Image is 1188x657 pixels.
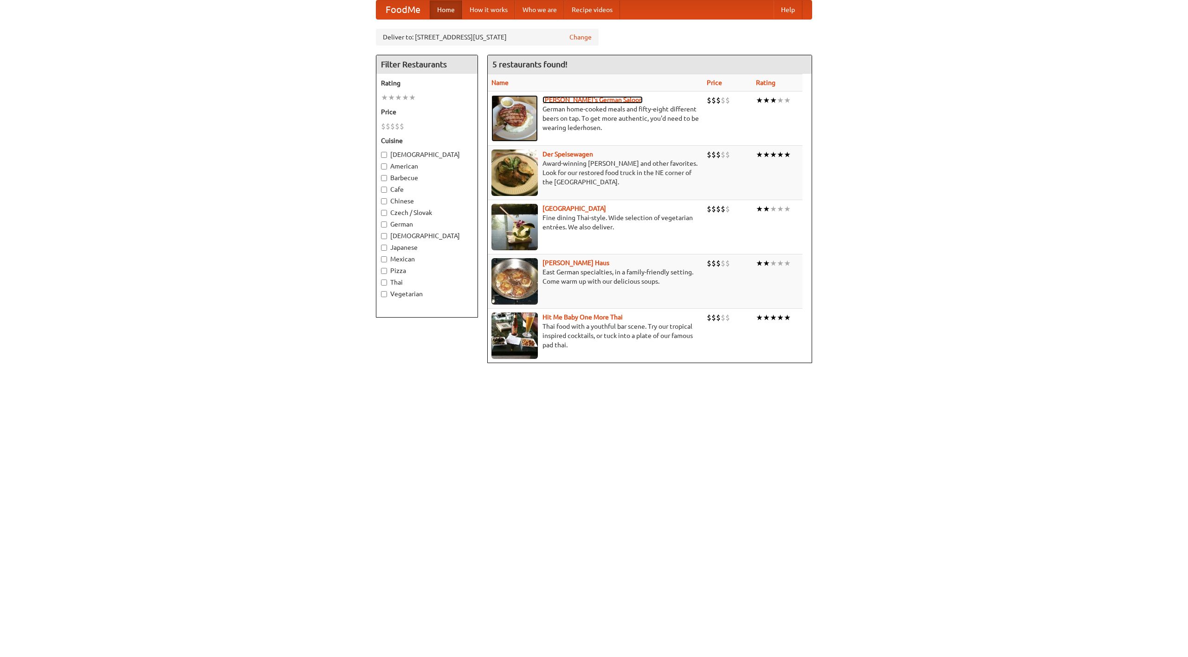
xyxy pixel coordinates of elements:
label: Barbecue [381,173,473,182]
input: Barbecue [381,175,387,181]
img: speisewagen.jpg [491,150,538,196]
li: $ [716,312,721,323]
p: Fine dining Thai-style. Wide selection of vegetarian entrées. We also deliver. [491,213,699,232]
li: ★ [756,204,763,214]
h4: Filter Restaurants [376,55,478,74]
input: Japanese [381,245,387,251]
li: ★ [784,95,791,105]
li: $ [381,121,386,131]
a: Recipe videos [564,0,620,19]
li: ★ [777,258,784,268]
h5: Cuisine [381,136,473,145]
img: esthers.jpg [491,95,538,142]
li: ★ [777,204,784,214]
h5: Rating [381,78,473,88]
a: How it works [462,0,515,19]
li: ★ [763,150,770,160]
li: $ [711,258,716,268]
li: $ [721,150,725,160]
a: Help [774,0,802,19]
h5: Price [381,107,473,117]
li: $ [725,258,730,268]
input: Mexican [381,256,387,262]
input: Vegetarian [381,291,387,297]
li: $ [716,204,721,214]
li: ★ [770,312,777,323]
a: [PERSON_NAME] Haus [542,259,609,267]
ng-pluralize: 5 restaurants found! [492,60,568,69]
li: $ [707,204,711,214]
li: $ [711,312,716,323]
a: Rating [756,79,775,86]
li: $ [711,150,716,160]
li: $ [716,95,721,105]
li: $ [721,204,725,214]
li: ★ [770,258,777,268]
li: $ [725,204,730,214]
label: Cafe [381,185,473,194]
li: ★ [395,92,402,103]
p: German home-cooked meals and fifty-eight different beers on tap. To get more authentic, you'd nee... [491,104,699,132]
li: ★ [777,312,784,323]
li: $ [711,204,716,214]
li: ★ [770,150,777,160]
li: ★ [763,204,770,214]
input: American [381,163,387,169]
input: Pizza [381,268,387,274]
input: German [381,221,387,228]
a: [GEOGRAPHIC_DATA] [542,205,606,212]
label: Vegetarian [381,289,473,299]
li: ★ [756,312,763,323]
li: ★ [770,204,777,214]
li: ★ [777,150,784,160]
input: Chinese [381,198,387,204]
label: [DEMOGRAPHIC_DATA] [381,231,473,241]
a: Der Speisewagen [542,150,593,158]
li: ★ [381,92,388,103]
img: satay.jpg [491,204,538,250]
li: $ [707,312,711,323]
li: $ [721,312,725,323]
li: $ [711,95,716,105]
input: [DEMOGRAPHIC_DATA] [381,233,387,239]
li: ★ [784,204,791,214]
li: $ [386,121,390,131]
b: [PERSON_NAME]'s German Saloon [542,96,643,104]
li: ★ [763,312,770,323]
p: East German specialties, in a family-friendly setting. Come warm up with our delicious soups. [491,267,699,286]
img: kohlhaus.jpg [491,258,538,305]
a: FoodMe [376,0,430,19]
label: Czech / Slovak [381,208,473,217]
li: ★ [784,258,791,268]
a: Who we are [515,0,564,19]
label: Pizza [381,266,473,275]
li: $ [721,95,725,105]
input: Cafe [381,187,387,193]
li: ★ [777,95,784,105]
label: Japanese [381,243,473,252]
input: [DEMOGRAPHIC_DATA] [381,152,387,158]
li: ★ [784,150,791,160]
li: $ [725,150,730,160]
li: ★ [409,92,416,103]
li: $ [725,95,730,105]
label: American [381,162,473,171]
li: ★ [756,150,763,160]
li: $ [395,121,400,131]
a: Hit Me Baby One More Thai [542,313,623,321]
li: $ [390,121,395,131]
li: ★ [784,312,791,323]
a: Home [430,0,462,19]
li: $ [707,258,711,268]
li: $ [725,312,730,323]
img: babythai.jpg [491,312,538,359]
li: $ [716,150,721,160]
a: Name [491,79,509,86]
li: $ [721,258,725,268]
a: Change [569,33,592,42]
label: [DEMOGRAPHIC_DATA] [381,150,473,159]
